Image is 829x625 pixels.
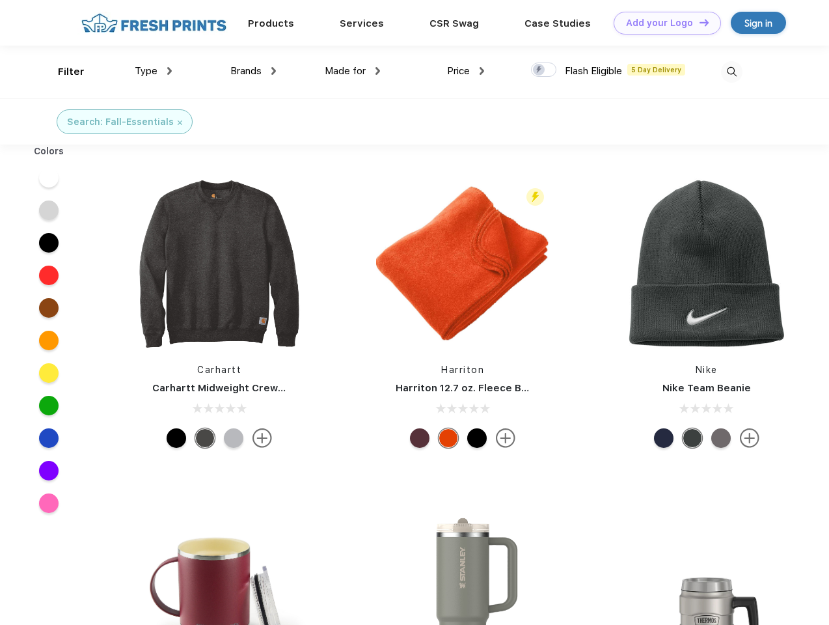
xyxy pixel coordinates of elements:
a: Harriton [441,365,484,375]
a: Products [248,18,294,29]
div: Orange [439,428,458,448]
img: more.svg [496,428,515,448]
a: Nike [696,365,718,375]
img: func=resize&h=266 [376,177,549,350]
span: Type [135,65,157,77]
span: Made for [325,65,366,77]
div: Anthracite [683,428,702,448]
div: Search: Fall-Essentials [67,115,174,129]
div: Black [167,428,186,448]
img: desktop_search.svg [721,61,742,83]
div: Carbon Heather [195,428,215,448]
div: Medium Grey [711,428,731,448]
img: dropdown.png [167,67,172,75]
span: Flash Eligible [565,65,622,77]
img: func=resize&h=266 [620,177,793,350]
img: more.svg [252,428,272,448]
img: filter_cancel.svg [178,120,182,125]
img: more.svg [740,428,759,448]
div: Burgundy [410,428,429,448]
div: Add your Logo [626,18,693,29]
img: func=resize&h=266 [133,177,306,350]
div: Filter [58,64,85,79]
div: Sign in [744,16,772,31]
div: Black [467,428,487,448]
span: Price [447,65,470,77]
a: Nike Team Beanie [662,382,751,394]
img: dropdown.png [271,67,276,75]
span: 5 Day Delivery [627,64,685,76]
span: Brands [230,65,262,77]
img: flash_active_toggle.svg [526,188,544,206]
a: Carhartt Midweight Crewneck Sweatshirt [152,382,359,394]
a: Sign in [731,12,786,34]
img: dropdown.png [480,67,484,75]
img: dropdown.png [375,67,380,75]
img: fo%20logo%202.webp [77,12,230,35]
img: DT [700,19,709,26]
div: Heather Grey [224,428,243,448]
div: College Navy [654,428,673,448]
div: Colors [24,145,74,158]
a: Harriton 12.7 oz. Fleece Blanket [396,382,552,394]
a: Carhartt [197,365,241,375]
